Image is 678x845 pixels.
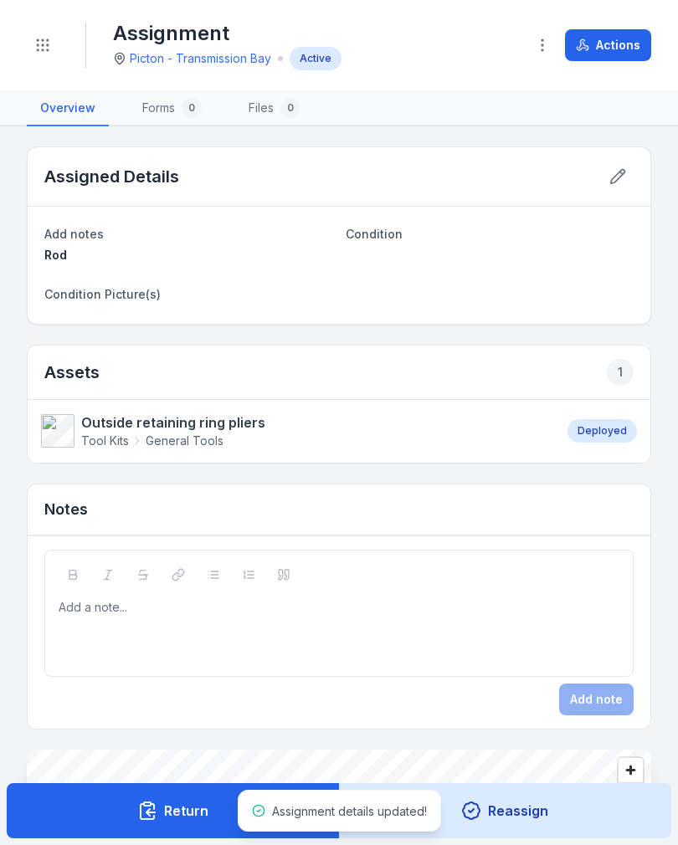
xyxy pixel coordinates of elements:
[44,359,634,386] h2: Assets
[146,433,223,449] span: General Tools
[113,20,342,47] h1: Assignment
[182,98,202,118] div: 0
[619,758,643,782] button: Zoom in
[44,248,67,262] span: Rod
[568,419,637,443] div: Deployed
[81,412,265,433] strong: Outside retaining ring pliers
[619,782,643,807] button: Zoom out
[27,29,59,61] button: Toggle navigation
[280,98,300,118] div: 0
[41,412,551,449] a: Outside retaining ring pliersTool KitsGeneral Tools
[607,359,634,386] div: 1
[272,804,427,818] span: Assignment details updated!
[565,29,651,61] button: Actions
[339,783,672,838] button: Reassign
[290,47,342,70] div: Active
[44,498,88,521] h3: Notes
[346,227,403,241] span: Condition
[129,91,215,126] a: Forms0
[81,433,129,449] span: Tool Kits
[44,165,179,188] h2: Assigned Details
[130,50,271,67] a: Picton - Transmission Bay
[44,287,161,301] span: Condition Picture(s)
[235,91,314,126] a: Files0
[27,91,109,126] a: Overview
[7,783,340,838] button: Return
[44,227,104,241] span: Add notes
